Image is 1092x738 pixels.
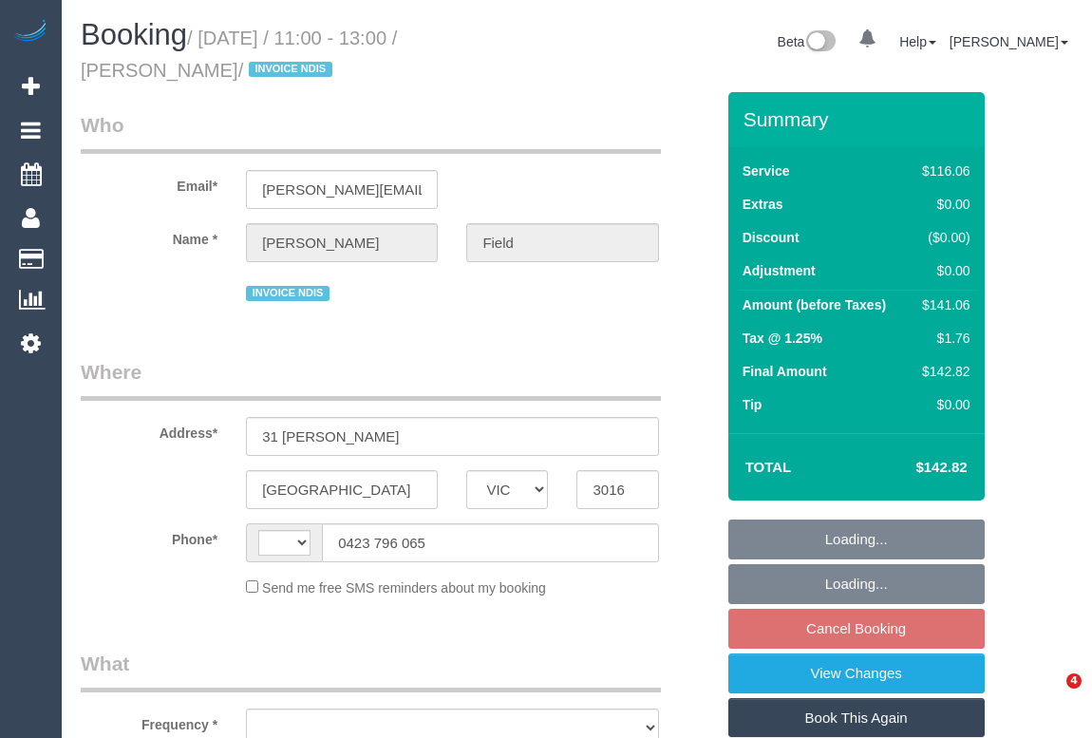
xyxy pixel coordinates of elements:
label: Name * [66,223,232,249]
div: $0.00 [914,195,970,214]
div: $141.06 [914,295,970,314]
div: $1.76 [914,329,970,348]
img: Automaid Logo [11,19,49,46]
div: $142.82 [914,362,970,381]
a: [PERSON_NAME] [950,34,1068,49]
div: $0.00 [914,395,970,414]
input: First Name* [246,223,438,262]
span: / [238,60,338,81]
label: Tip [743,395,763,414]
legend: What [81,650,661,692]
label: Frequency * [66,709,232,734]
span: 4 [1066,673,1082,689]
span: INVOICE NDIS [246,286,329,301]
div: $116.06 [914,161,970,180]
small: / [DATE] / 11:00 - 13:00 / [PERSON_NAME] [81,28,397,81]
span: Send me free SMS reminders about my booking [262,580,546,596]
span: Booking [81,18,187,51]
a: Book This Again [728,698,985,738]
label: Phone* [66,523,232,549]
div: ($0.00) [914,228,970,247]
input: Last Name* [466,223,658,262]
h3: Summary [744,108,975,130]
label: Service [743,161,790,180]
label: Discount [743,228,800,247]
input: Phone* [322,523,658,562]
label: Amount (before Taxes) [743,295,886,314]
label: Tax @ 1.25% [743,329,822,348]
label: Email* [66,170,232,196]
input: Post Code* [576,470,658,509]
a: Help [899,34,936,49]
legend: Who [81,111,661,154]
label: Adjustment [743,261,816,280]
input: Email* [246,170,438,209]
a: Beta [778,34,837,49]
a: View Changes [728,653,985,693]
iframe: Intercom live chat [1027,673,1073,719]
label: Extras [743,195,783,214]
h4: $142.82 [858,460,967,476]
span: INVOICE NDIS [249,62,332,77]
img: New interface [804,30,836,55]
label: Final Amount [743,362,827,381]
legend: Where [81,358,661,401]
input: Suburb* [246,470,438,509]
strong: Total [745,459,792,475]
div: $0.00 [914,261,970,280]
label: Address* [66,417,232,443]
